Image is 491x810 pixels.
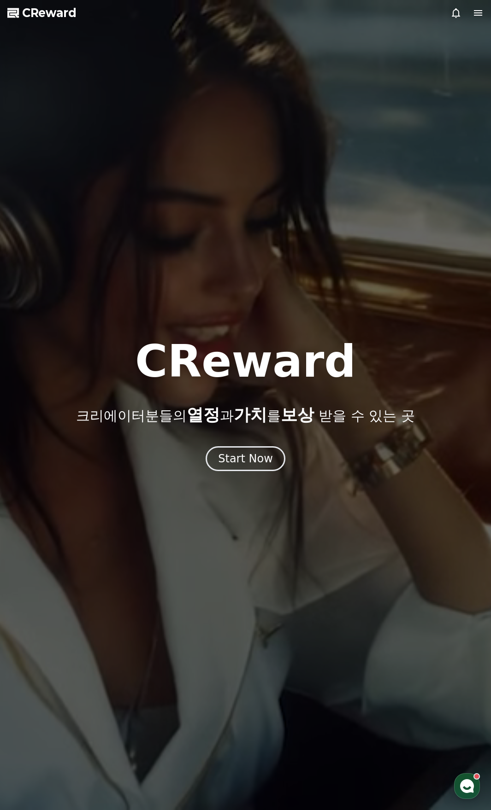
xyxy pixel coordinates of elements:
span: 가치 [234,405,267,424]
span: CReward [22,6,77,20]
a: CReward [7,6,77,20]
a: 설정 [119,292,177,315]
span: 설정 [142,306,154,313]
a: Start Now [206,455,285,464]
span: 열정 [187,405,220,424]
span: 홈 [29,306,35,313]
h1: CReward [135,339,356,384]
span: 보상 [281,405,314,424]
button: Start Now [206,446,285,471]
span: 대화 [84,306,95,314]
a: 대화 [61,292,119,315]
p: 크리에이터분들의 과 를 받을 수 있는 곳 [76,406,414,424]
div: Start Now [218,451,273,466]
a: 홈 [3,292,61,315]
